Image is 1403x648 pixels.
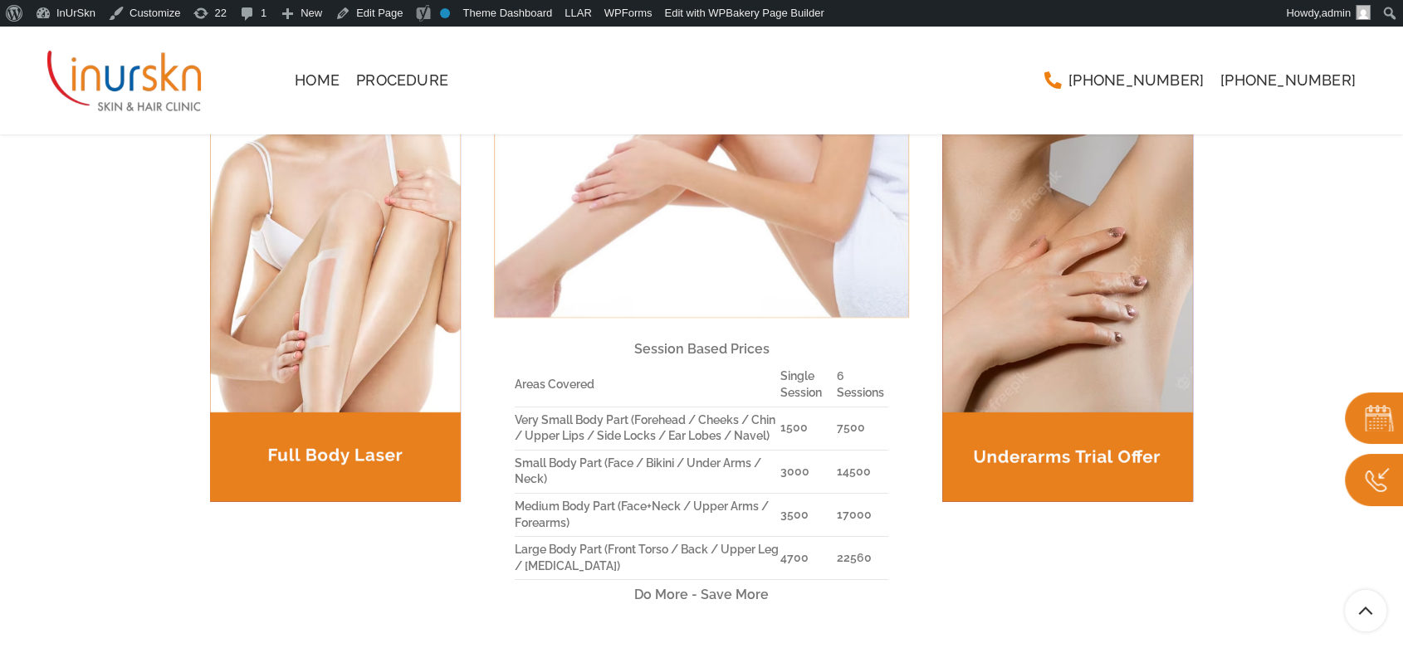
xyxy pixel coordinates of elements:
a: [PHONE_NUMBER] [1035,64,1212,97]
td: 3000 [780,450,837,493]
td: Large Body Part (Front Torso / Back / Upper Leg / [MEDICAL_DATA]) [515,536,780,579]
td: 1500 [780,407,837,450]
a: [PHONE_NUMBER] [1212,64,1364,97]
td: 3500 [780,493,837,536]
div: No index [440,8,450,18]
td: Medium Body Part (Face+Neck / Upper Arms / Forearms) [515,493,780,536]
td: 17000 [837,493,888,536]
td: 6 Sessions [837,363,888,407]
img: Underarms-Trial-Offer-1.jpg [942,119,1193,502]
td: 4700 [780,536,837,579]
a: Home [286,64,348,97]
span: [PHONE_NUMBER] [1220,73,1356,88]
td: Areas Covered [515,363,780,407]
td: 14500 [837,450,888,493]
td: Small Body Part (Face / Bikini / Under Arms / Neck) [515,450,780,493]
img: InUrSkn [47,46,201,115]
p: Session Based Prices [515,338,888,359]
td: Single Session [780,363,837,407]
td: 7500 [837,407,888,450]
span: admin [1322,7,1351,19]
td: 22560 [837,536,888,579]
span: Procedure [356,73,448,88]
p: Do More - Save More [515,584,888,606]
a: Procedure [348,64,457,97]
span: Home [295,73,340,88]
a: Scroll To Top [1345,590,1386,631]
span: [PHONE_NUMBER] [1068,73,1204,88]
img: Full-Body-Laser-1.jpg [210,119,461,502]
td: Very Small Body Part (Forehead / Cheeks / Chin / Upper Lips / Side Locks / Ear Lobes / Navel) [515,407,780,450]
